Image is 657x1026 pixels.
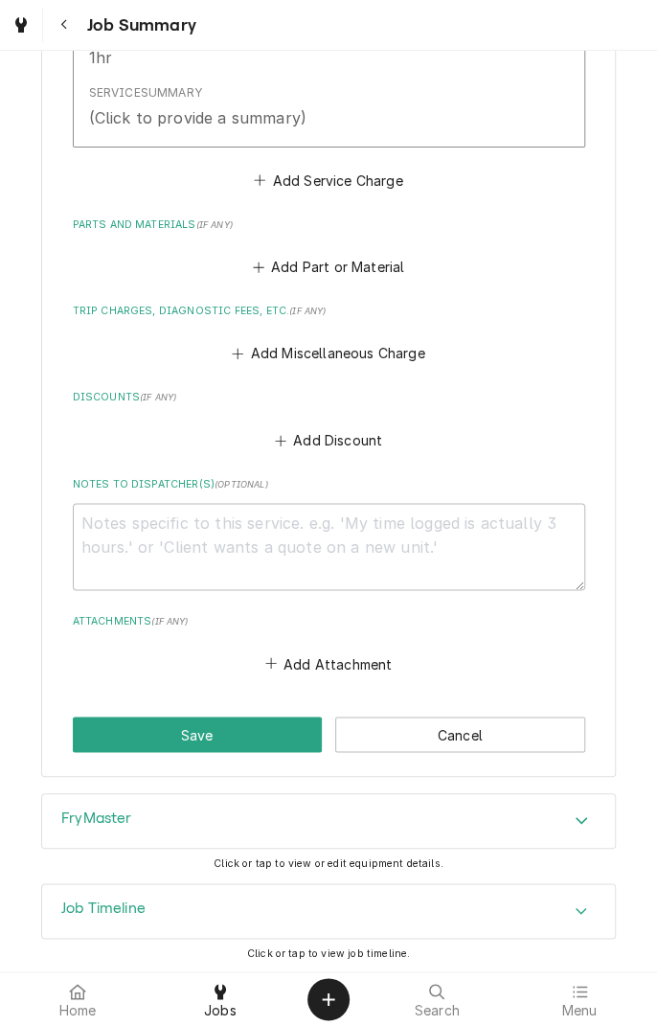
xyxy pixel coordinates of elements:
[196,219,233,230] span: ( if any )
[73,717,585,752] div: Button Group
[42,884,615,938] div: Accordion Header
[89,106,306,129] div: (Click to provide a summary)
[247,946,410,959] span: Click or tap to view job timeline.
[150,976,291,1022] a: Jobs
[415,1003,460,1018] span: Search
[42,794,615,848] button: Accordion Details Expand Trigger
[89,46,112,69] div: 1hr
[42,794,615,848] div: Accordion Header
[510,976,650,1022] a: Menu
[8,976,148,1022] a: Home
[59,1003,97,1018] span: Home
[73,613,585,676] div: Attachments
[42,884,615,938] button: Accordion Details Expand Trigger
[73,613,585,628] label: Attachments
[249,254,407,281] button: Add Part or Material
[73,390,585,405] label: Discounts
[215,479,268,490] span: ( optional )
[73,304,585,367] div: Trip Charges, Diagnostic Fees, etc.
[73,390,585,453] div: Discounts
[261,650,396,676] button: Add Attachment
[41,883,616,939] div: Job Timeline
[81,12,196,38] span: Job Summary
[4,8,38,42] a: Go to Jobs
[229,340,428,367] button: Add Miscellaneous Charge
[73,217,585,281] div: Parts and Materials
[307,978,350,1020] button: Create Object
[561,1003,597,1018] span: Menu
[140,392,176,402] span: ( if any )
[271,426,385,453] button: Add Discount
[251,167,406,194] button: Add Service Charge
[73,717,585,752] div: Button Group Row
[151,615,188,626] span: ( if any )
[73,477,585,492] label: Notes to Dispatcher(s)
[89,84,202,102] div: Service Summary
[367,976,508,1022] a: Search
[61,900,146,918] h3: Job Timeline
[73,217,585,233] label: Parts and Materials
[73,304,585,319] label: Trip Charges, Diagnostic Fees, etc.
[73,477,585,590] div: Notes to Dispatcher(s)
[214,856,443,869] span: Click or tap to view or edit equipment details.
[47,8,81,42] button: Navigate back
[41,793,616,849] div: FryMaster
[289,306,326,316] span: ( if any )
[335,717,585,752] button: Cancel
[73,717,323,752] button: Save
[204,1003,237,1018] span: Jobs
[61,809,131,828] h3: FryMaster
